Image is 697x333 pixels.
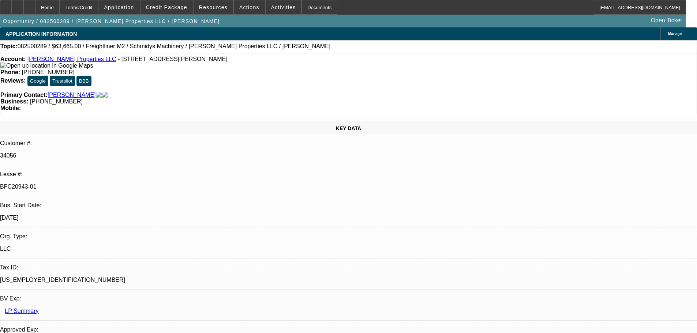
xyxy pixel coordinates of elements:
[76,76,91,86] button: BBB
[140,0,193,14] button: Credit Package
[104,4,134,10] span: Application
[98,0,139,14] button: Application
[118,56,228,62] span: - [STREET_ADDRESS][PERSON_NAME]
[96,92,102,98] img: facebook-icon.png
[648,14,685,27] a: Open Ticket
[0,63,93,69] img: Open up location in Google Maps
[668,32,682,36] span: Manage
[266,0,301,14] button: Activities
[271,4,296,10] span: Activities
[0,92,48,98] strong: Primary Contact:
[239,4,259,10] span: Actions
[0,69,20,75] strong: Phone:
[18,43,330,50] span: 082500289 / $63,665.00 / Freightliner M2 / Schmidys Machinery / [PERSON_NAME] Properties LLC / [P...
[5,308,38,314] a: LP Summary
[336,125,361,131] span: KEY DATA
[194,0,233,14] button: Resources
[3,18,220,24] span: Opportunity / 082500289 / [PERSON_NAME] Properties LLC / [PERSON_NAME]
[102,92,108,98] img: linkedin-icon.png
[199,4,228,10] span: Resources
[30,98,83,105] span: [PHONE_NUMBER]
[234,0,265,14] button: Actions
[22,69,75,75] span: [PHONE_NUMBER]
[27,56,116,62] a: [PERSON_NAME] Properties LLC
[0,56,26,62] strong: Account:
[48,92,96,98] a: [PERSON_NAME]
[5,31,77,37] span: APPLICATION INFORMATION
[0,77,26,84] strong: Reviews:
[0,98,28,105] strong: Business:
[27,76,48,86] button: Google
[0,43,18,50] strong: Topic:
[0,63,93,69] a: View Google Maps
[0,105,21,111] strong: Mobile:
[50,76,75,86] button: Trustpilot
[146,4,187,10] span: Credit Package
